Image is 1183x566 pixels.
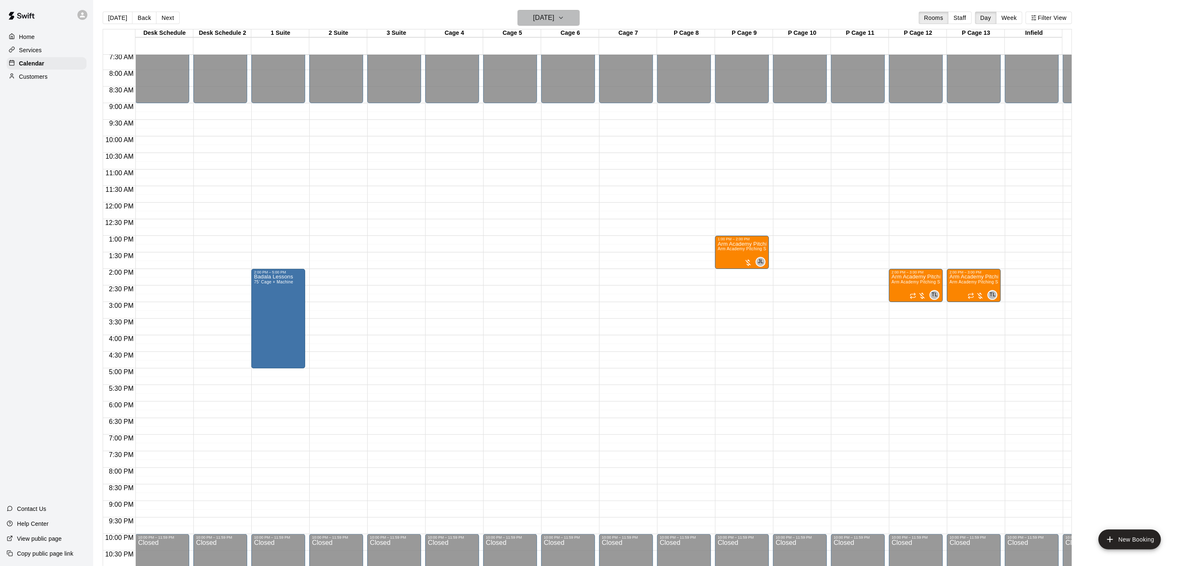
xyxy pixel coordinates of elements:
[104,169,136,177] span: 11:00 AM
[309,29,367,37] div: 2 Suite
[718,237,766,241] div: 1:00 PM – 2:00 PM
[107,53,136,60] span: 7:30 AM
[834,535,882,539] div: 10:00 PM – 11:59 PM
[17,549,73,558] p: Copy public page link
[104,153,136,160] span: 10:30 AM
[975,12,997,24] button: Day
[891,280,988,284] span: Arm Academy Pitching Session 1 Hour - Pitching
[370,535,419,539] div: 10:00 PM – 11:59 PM
[718,535,766,539] div: 10:00 PM – 11:59 PM
[107,236,136,243] span: 1:00 PM
[107,418,136,425] span: 6:30 PM
[756,257,766,267] div: Johnnie Larossa
[930,290,940,300] div: Tyler Levine
[758,258,764,266] span: JL
[107,103,136,110] span: 9:00 AM
[7,31,87,43] a: Home
[107,70,136,77] span: 8:00 AM
[910,293,916,299] span: Recurring event
[889,29,947,37] div: P Cage 12
[107,252,136,259] span: 1:30 PM
[254,270,303,274] div: 2:00 PM – 5:00 PM
[947,269,1001,302] div: 2:00 PM – 3:00 PM: Arm Academy Pitching Session 1 Hour
[107,402,136,409] span: 6:00 PM
[107,87,136,94] span: 8:30 AM
[107,385,136,392] span: 5:30 PM
[103,534,135,541] span: 10:00 PM
[1026,12,1072,24] button: Filter View
[103,219,135,226] span: 12:30 PM
[103,203,135,210] span: 12:00 PM
[19,59,44,68] p: Calendar
[138,535,187,539] div: 10:00 PM – 11:59 PM
[107,368,136,375] span: 5:00 PM
[657,29,715,37] div: P Cage 8
[759,257,766,267] span: Johnnie Larossa
[19,73,48,81] p: Customers
[17,505,46,513] p: Contact Us
[996,12,1022,24] button: Week
[107,501,136,508] span: 9:00 PM
[107,335,136,342] span: 4:00 PM
[949,535,998,539] div: 10:00 PM – 11:59 PM
[156,12,179,24] button: Next
[486,535,535,539] div: 10:00 PM – 11:59 PM
[103,12,133,24] button: [DATE]
[251,29,309,37] div: 1 Suite
[889,269,943,302] div: 2:00 PM – 3:00 PM: Arm Academy Pitching Session 1 Hour
[132,12,157,24] button: Back
[19,46,42,54] p: Services
[602,535,651,539] div: 10:00 PM – 11:59 PM
[660,535,708,539] div: 10:00 PM – 11:59 PM
[990,291,996,299] span: TL
[831,29,889,37] div: P Cage 11
[193,29,251,37] div: Desk Schedule 2
[103,551,135,558] span: 10:30 PM
[932,291,938,299] span: TL
[107,435,136,442] span: 7:00 PM
[196,535,245,539] div: 10:00 PM – 11:59 PM
[7,70,87,83] a: Customers
[251,269,305,368] div: 2:00 PM – 5:00 PM: Badala Lessons
[891,535,940,539] div: 10:00 PM – 11:59 PM
[518,10,580,26] button: [DATE]
[776,535,824,539] div: 10:00 PM – 11:59 PM
[107,468,136,475] span: 8:00 PM
[948,12,972,24] button: Staff
[949,270,998,274] div: 2:00 PM – 3:00 PM
[17,535,62,543] p: View public page
[254,535,303,539] div: 10:00 PM – 11:59 PM
[715,236,769,269] div: 1:00 PM – 2:00 PM: Arm Academy Pitching Session 1 Hour
[107,451,136,458] span: 7:30 PM
[367,29,425,37] div: 3 Suite
[107,120,136,127] span: 9:30 AM
[483,29,541,37] div: Cage 5
[1007,535,1056,539] div: 10:00 PM – 11:59 PM
[891,270,940,274] div: 2:00 PM – 3:00 PM
[715,29,773,37] div: P Cage 9
[7,57,87,70] a: Calendar
[104,136,136,143] span: 10:00 AM
[718,247,814,251] span: Arm Academy Pitching Session 1 Hour - Pitching
[947,29,1005,37] div: P Cage 13
[599,29,657,37] div: Cage 7
[988,290,997,300] div: Tyler Levine
[991,290,997,300] span: Tyler Levine
[541,29,599,37] div: Cage 6
[533,12,554,24] h6: [DATE]
[107,302,136,309] span: 3:00 PM
[107,518,136,525] span: 9:30 PM
[107,352,136,359] span: 4:30 PM
[544,535,593,539] div: 10:00 PM – 11:59 PM
[1065,535,1114,539] div: 10:00 PM – 11:59 PM
[19,33,35,41] p: Home
[919,12,949,24] button: Rooms
[968,293,974,299] span: Recurring event
[773,29,831,37] div: P Cage 10
[428,535,477,539] div: 10:00 PM – 11:59 PM
[17,520,48,528] p: Help Center
[1005,29,1063,37] div: Infield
